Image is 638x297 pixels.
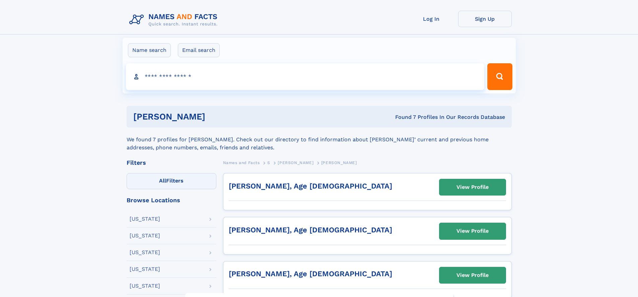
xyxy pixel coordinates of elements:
div: View Profile [456,268,489,283]
a: Names and Facts [223,158,260,167]
div: [US_STATE] [130,283,160,289]
label: Name search [128,43,171,57]
div: [US_STATE] [130,250,160,255]
span: [PERSON_NAME] [321,160,357,165]
span: [PERSON_NAME] [278,160,313,165]
a: View Profile [439,267,506,283]
button: Search Button [487,63,512,90]
h1: [PERSON_NAME] [133,113,300,121]
label: Filters [127,173,216,189]
div: [US_STATE] [130,216,160,222]
a: View Profile [439,223,506,239]
div: [US_STATE] [130,233,160,238]
a: View Profile [439,179,506,195]
a: Sign Up [458,11,512,27]
span: S [267,160,270,165]
a: [PERSON_NAME], Age [DEMOGRAPHIC_DATA] [229,182,392,190]
div: View Profile [456,223,489,239]
input: search input [126,63,485,90]
label: Email search [178,43,220,57]
img: Logo Names and Facts [127,11,223,29]
div: [US_STATE] [130,267,160,272]
div: Filters [127,160,216,166]
div: We found 7 profiles for [PERSON_NAME]. Check out our directory to find information about [PERSON_... [127,128,512,152]
div: Browse Locations [127,197,216,203]
div: View Profile [456,179,489,195]
div: Found 7 Profiles In Our Records Database [300,114,505,121]
span: All [159,177,166,184]
a: Log In [405,11,458,27]
a: [PERSON_NAME] [278,158,313,167]
a: [PERSON_NAME], Age [DEMOGRAPHIC_DATA] [229,226,392,234]
a: S [267,158,270,167]
a: [PERSON_NAME], Age [DEMOGRAPHIC_DATA] [229,270,392,278]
